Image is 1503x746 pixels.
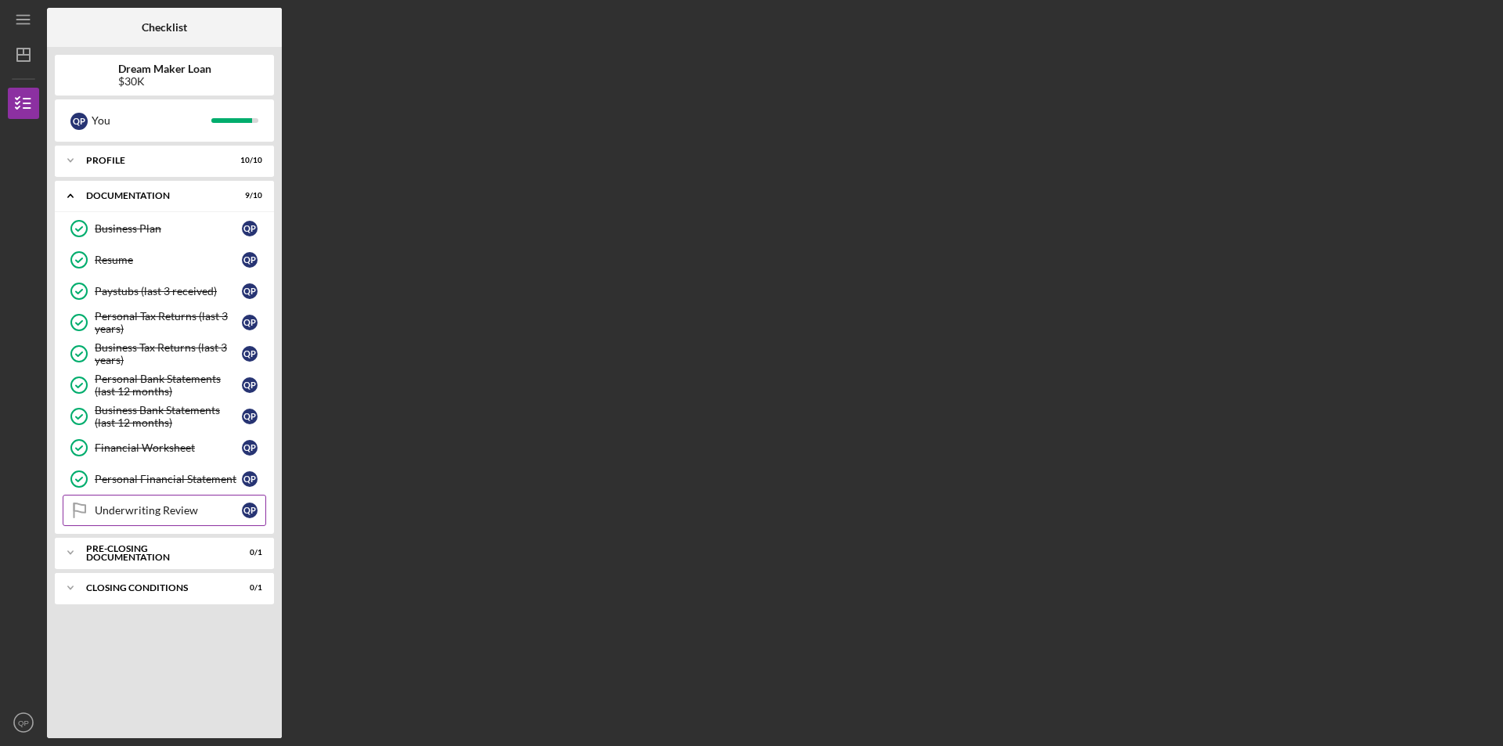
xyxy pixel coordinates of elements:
a: Underwriting ReviewQP [63,495,266,526]
div: Business Bank Statements (last 12 months) [95,404,242,429]
div: Business Tax Returns (last 3 years) [95,341,242,366]
div: Q P [242,503,258,518]
div: Paystubs (last 3 received) [95,285,242,297]
div: Profile [86,156,223,165]
div: 0 / 1 [234,583,262,593]
div: Q P [242,221,258,236]
div: Financial Worksheet [95,441,242,454]
div: 9 / 10 [234,191,262,200]
div: You [92,107,211,134]
div: Q P [242,377,258,393]
a: ResumeQP [63,244,266,276]
div: Resume [95,254,242,266]
div: Q P [242,440,258,456]
div: Underwriting Review [95,504,242,517]
div: Documentation [86,191,223,200]
div: Q P [242,252,258,268]
a: Personal Bank Statements (last 12 months)QP [63,369,266,401]
div: Personal Bank Statements (last 12 months) [95,373,242,398]
div: Q P [70,113,88,130]
div: Personal Tax Returns (last 3 years) [95,310,242,335]
div: 0 / 1 [234,548,262,557]
button: QP [8,707,39,738]
div: Q P [242,409,258,424]
text: QP [18,719,29,727]
div: Personal Financial Statement [95,473,242,485]
div: $30K [118,75,211,88]
a: Business PlanQP [63,213,266,244]
a: Business Bank Statements (last 12 months)QP [63,401,266,432]
div: Q P [242,471,258,487]
div: Closing Conditions [86,583,223,593]
div: Q P [242,283,258,299]
a: Financial WorksheetQP [63,432,266,463]
a: Personal Tax Returns (last 3 years)QP [63,307,266,338]
div: Pre-Closing Documentation [86,544,223,562]
a: Personal Financial StatementQP [63,463,266,495]
div: Business Plan [95,222,242,235]
a: Business Tax Returns (last 3 years)QP [63,338,266,369]
div: Q P [242,315,258,330]
b: Checklist [142,21,187,34]
div: Q P [242,346,258,362]
b: Dream Maker Loan [118,63,211,75]
div: 10 / 10 [234,156,262,165]
a: Paystubs (last 3 received)QP [63,276,266,307]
